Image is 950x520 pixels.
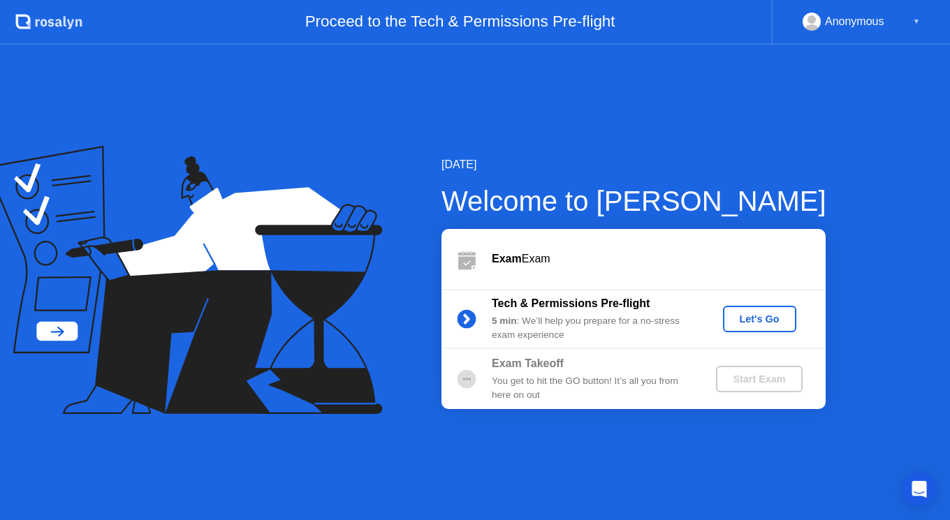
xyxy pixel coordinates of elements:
b: 5 min [492,315,517,326]
button: Start Exam [716,366,802,392]
div: Anonymous [825,13,884,31]
div: Exam [492,251,826,267]
button: Let's Go [723,306,796,332]
b: Exam [492,253,522,265]
div: [DATE] [441,156,826,173]
div: ▼ [913,13,920,31]
div: Start Exam [722,373,796,385]
div: You get to hit the GO button! It’s all you from here on out [492,374,693,403]
div: Open Intercom Messenger [902,473,936,506]
b: Tech & Permissions Pre-flight [492,297,650,309]
div: : We’ll help you prepare for a no-stress exam experience [492,314,693,343]
b: Exam Takeoff [492,357,564,369]
div: Welcome to [PERSON_NAME] [441,180,826,222]
div: Let's Go [729,313,791,325]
